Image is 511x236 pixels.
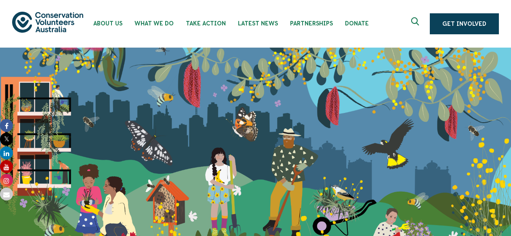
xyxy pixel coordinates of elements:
span: Partnerships [290,20,333,27]
span: Latest News [238,20,278,27]
span: What We Do [135,20,174,27]
span: Take Action [186,20,226,27]
button: Expand search box Close search box [406,14,426,33]
a: Get Involved [430,13,499,34]
span: Expand search box [411,17,421,30]
span: About Us [93,20,122,27]
img: logo.svg [12,12,83,32]
span: Donate [345,20,369,27]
